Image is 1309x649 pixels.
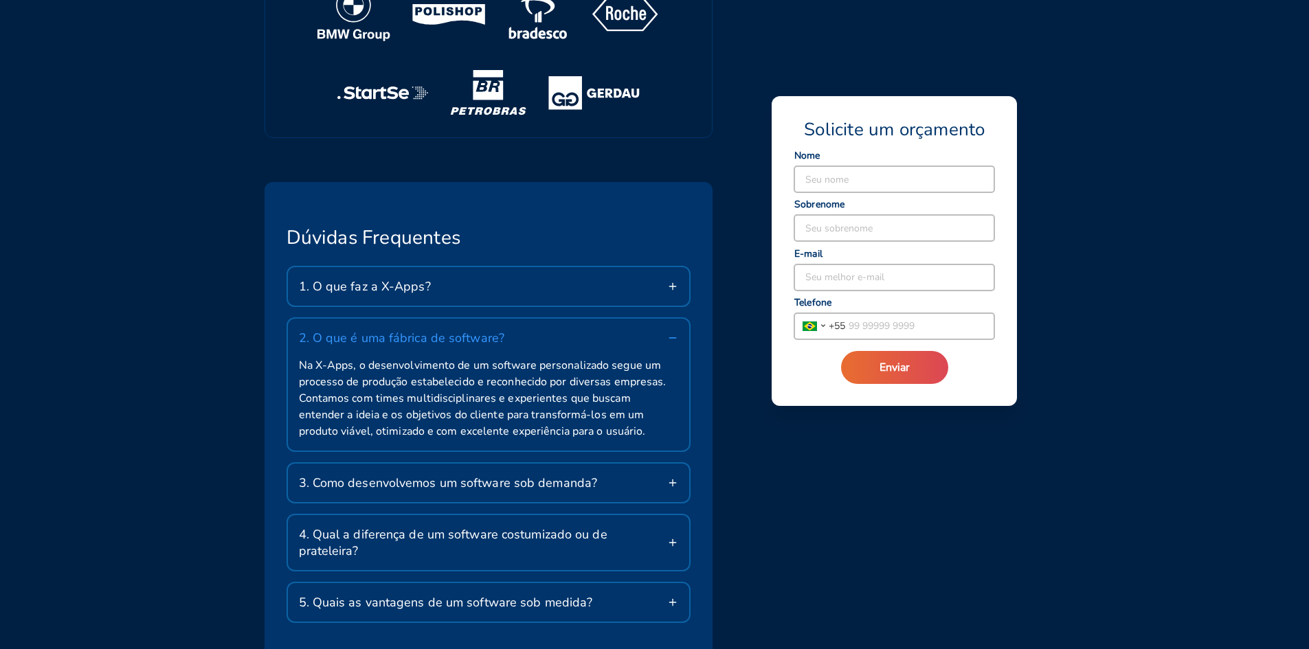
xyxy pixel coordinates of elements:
img: Startse [337,87,428,100]
span: Na X-Apps, o desenvolvimento de um software personalizado segue um processo de produção estabelec... [299,357,679,440]
span: 2. O que é uma fábrica de software? [299,330,505,346]
span: Enviar [880,360,910,375]
input: Seu sobrenome [794,215,994,241]
input: Seu nome [794,166,994,192]
span: 4. Qual a diferença de um software costumizado ou de prateleira? [299,526,668,559]
span: Dúvidas Frequentes [287,226,461,249]
input: 99 99999 9999 [845,313,994,339]
span: + 55 [829,319,845,333]
input: Seu melhor e-mail [794,264,994,291]
span: 1. O que faz a X-Apps? [299,278,431,295]
span: Solicite um orçamento [804,118,985,141]
span: 3. Como desenvolvemos um software sob demanda? [299,475,598,491]
img: Polishop [412,4,485,25]
img: Petrobras [450,70,526,115]
img: Gerdau [548,76,640,110]
span: 5. Quais as vantagens de um software sob medida? [299,594,593,611]
button: Enviar [841,351,948,384]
